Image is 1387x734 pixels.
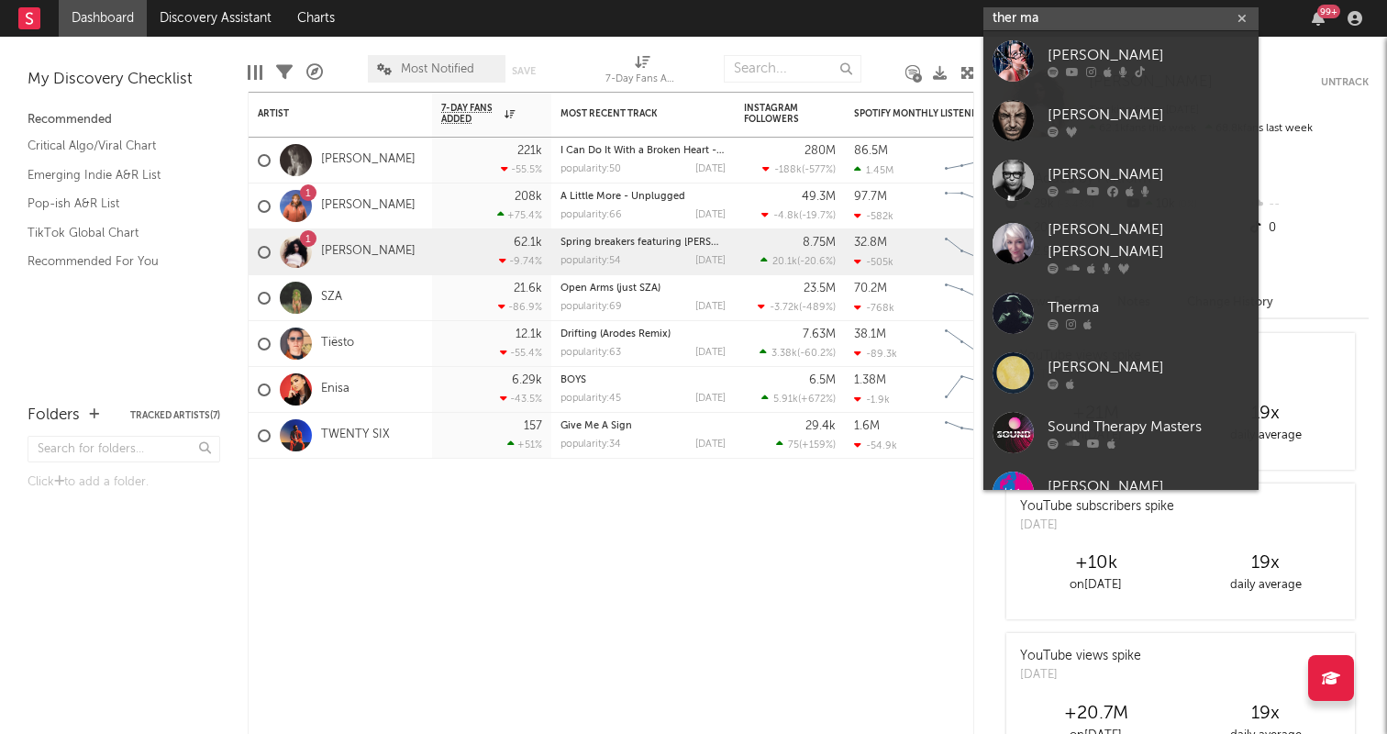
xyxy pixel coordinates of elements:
[724,55,861,83] input: Search...
[560,192,726,202] div: A Little More - Unplugged
[1048,44,1249,66] div: [PERSON_NAME]
[983,343,1259,403] a: [PERSON_NAME]
[802,191,836,203] div: 49.3M
[560,284,726,294] div: Open Arms (just SZA)
[560,108,698,119] div: Most Recent Track
[321,152,416,168] a: [PERSON_NAME]
[805,420,836,432] div: 29.4k
[321,382,350,397] a: Enisa
[695,210,726,220] div: [DATE]
[605,46,679,99] div: 7-Day Fans Added (7-Day Fans Added)
[28,194,202,214] a: Pop-ish A&R List
[854,420,880,432] div: 1.6M
[497,209,542,221] div: +75.4 %
[937,321,1019,367] svg: Chart title
[321,198,416,214] a: [PERSON_NAME]
[560,238,726,248] div: Spring breakers featuring kesha
[854,348,897,360] div: -89.3k
[983,284,1259,343] a: Therma
[441,103,500,125] span: 7-Day Fans Added
[560,284,660,294] a: Open Arms (just SZA)
[937,413,1019,459] svg: Chart title
[854,145,888,157] div: 86.5M
[695,302,726,312] div: [DATE]
[854,191,887,203] div: 97.7M
[1048,475,1249,497] div: [PERSON_NAME]
[321,336,354,351] a: Tiësto
[695,164,726,174] div: [DATE]
[1020,517,1174,535] div: [DATE]
[1011,703,1181,725] div: +20.7M
[983,462,1259,522] a: [PERSON_NAME]
[1321,73,1369,92] button: Untrack
[804,145,836,157] div: 280M
[854,108,992,119] div: Spotify Monthly Listeners
[560,329,726,339] div: Drifting (Arodes Remix)
[524,420,542,432] div: 157
[744,103,808,125] div: Instagram Followers
[854,374,886,386] div: 1.38M
[983,150,1259,210] a: [PERSON_NAME]
[321,244,416,260] a: [PERSON_NAME]
[760,347,836,359] div: ( )
[560,348,621,358] div: popularity: 63
[788,440,799,450] span: 75
[804,165,833,175] span: -577 %
[321,428,390,443] a: TWENTY SIX
[854,302,894,314] div: -768k
[28,251,202,272] a: Recommended For You
[28,165,202,185] a: Emerging Indie A&R List
[762,163,836,175] div: ( )
[802,303,833,313] span: -489 %
[560,439,621,450] div: popularity: 34
[983,210,1259,284] a: [PERSON_NAME] [PERSON_NAME]
[514,283,542,295] div: 21.6k
[937,367,1019,413] svg: Chart title
[1048,219,1249,263] div: [PERSON_NAME] [PERSON_NAME]
[771,349,797,359] span: 3.38k
[1247,193,1369,217] div: --
[512,66,536,76] button: Save
[1048,104,1249,126] div: [PERSON_NAME]
[507,439,542,450] div: +51 %
[803,237,836,249] div: 8.75M
[937,183,1019,229] svg: Chart title
[514,237,542,249] div: 62.1k
[500,393,542,405] div: -43.5 %
[517,145,542,157] div: 221k
[1048,416,1249,438] div: Sound Therapy Masters
[1011,574,1181,596] div: on [DATE]
[774,165,802,175] span: -188k
[321,290,342,306] a: SZA
[560,375,586,385] a: BOYS
[1011,552,1181,574] div: +10k
[773,211,799,221] span: -4.8k
[854,283,887,295] div: 70.2M
[1181,403,1350,425] div: 19 x
[560,256,621,266] div: popularity: 54
[695,348,726,358] div: [DATE]
[854,328,886,340] div: 38.1M
[1181,552,1350,574] div: 19 x
[560,329,671,339] a: Drifting (Arodes Remix)
[501,163,542,175] div: -55.5 %
[605,69,679,91] div: 7-Day Fans Added (7-Day Fans Added)
[854,210,893,222] div: -582k
[803,328,836,340] div: 7.63M
[1317,5,1340,18] div: 99 +
[983,31,1259,91] a: [PERSON_NAME]
[761,393,836,405] div: ( )
[560,375,726,385] div: BOYS
[761,209,836,221] div: ( )
[937,229,1019,275] svg: Chart title
[801,395,833,405] span: +672 %
[776,439,836,450] div: ( )
[28,472,220,494] div: Click to add a folder.
[983,91,1259,150] a: [PERSON_NAME]
[560,238,764,248] a: Spring breakers featuring [PERSON_NAME]
[983,7,1259,30] input: Search for artists
[1247,217,1369,240] div: 0
[802,440,833,450] span: +159 %
[28,405,80,427] div: Folders
[28,136,202,156] a: Critical Algo/Viral Chart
